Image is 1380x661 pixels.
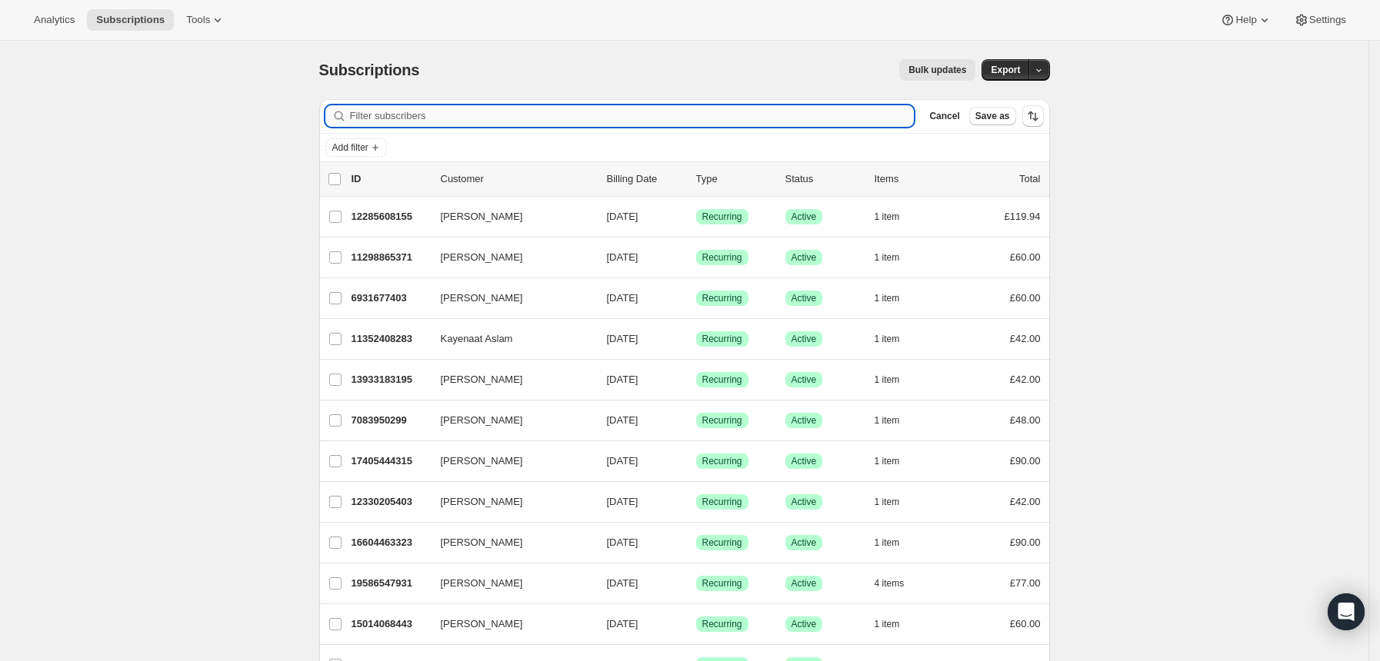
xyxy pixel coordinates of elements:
[792,536,817,549] span: Active
[25,9,84,31] button: Analytics
[441,372,523,387] span: [PERSON_NAME]
[875,287,917,309] button: 1 item
[875,577,905,590] span: 4 items
[432,530,585,555] button: [PERSON_NAME]
[702,577,742,590] span: Recurring
[1010,251,1041,263] span: £60.00
[702,251,742,264] span: Recurring
[432,571,585,596] button: [PERSON_NAME]
[875,374,900,386] span: 1 item
[702,414,742,427] span: Recurring
[352,372,428,387] p: 13933183195
[875,491,917,513] button: 1 item
[96,14,165,26] span: Subscriptions
[702,374,742,386] span: Recurring
[352,573,1041,594] div: 19586547931[PERSON_NAME][DATE]SuccessRecurringSuccessActive4 items£77.00
[1010,292,1041,304] span: £60.00
[702,536,742,549] span: Recurring
[432,408,585,433] button: [PERSON_NAME]
[1010,374,1041,385] span: £42.00
[607,577,638,589] span: [DATE]
[792,455,817,467] span: Active
[352,450,1041,472] div: 17405444315[PERSON_NAME][DATE]SuccessRecurringSuccessActive1 item£90.00
[352,613,1041,635] div: 15014068443[PERSON_NAME][DATE]SuccessRecurringSuccessActive1 item£60.00
[352,369,1041,390] div: 13933183195[PERSON_NAME][DATE]SuccessRecurringSuccessActive1 item£42.00
[792,414,817,427] span: Active
[441,291,523,306] span: [PERSON_NAME]
[177,9,235,31] button: Tools
[432,367,585,392] button: [PERSON_NAME]
[792,577,817,590] span: Active
[186,14,210,26] span: Tools
[702,618,742,630] span: Recurring
[432,490,585,514] button: [PERSON_NAME]
[923,107,965,125] button: Cancel
[899,59,975,81] button: Bulk updates
[352,209,428,224] p: 12285608155
[875,536,900,549] span: 1 item
[1235,14,1256,26] span: Help
[352,535,428,550] p: 16604463323
[352,413,428,428] p: 7083950299
[785,171,862,187] p: Status
[352,250,428,265] p: 11298865371
[607,171,684,187] p: Billing Date
[792,374,817,386] span: Active
[875,328,917,350] button: 1 item
[352,494,428,510] p: 12330205403
[702,292,742,304] span: Recurring
[352,410,1041,431] div: 7083950299[PERSON_NAME][DATE]SuccessRecurringSuccessActive1 item£48.00
[325,138,387,157] button: Add filter
[607,251,638,263] span: [DATE]
[352,206,1041,228] div: 12285608155[PERSON_NAME][DATE]SuccessRecurringSuccessActive1 item£119.94
[702,211,742,223] span: Recurring
[607,292,638,304] span: [DATE]
[875,251,900,264] span: 1 item
[1005,211,1041,222] span: £119.94
[1010,577,1041,589] span: £77.00
[350,105,915,127] input: Filter subscribers
[432,612,585,636] button: [PERSON_NAME]
[696,171,773,187] div: Type
[1010,618,1041,629] span: £60.00
[441,250,523,265] span: [PERSON_NAME]
[607,618,638,629] span: [DATE]
[875,613,917,635] button: 1 item
[352,576,428,591] p: 19586547931
[441,413,523,428] span: [PERSON_NAME]
[1022,105,1044,127] button: Sort the results
[875,333,900,345] span: 1 item
[929,110,959,122] span: Cancel
[352,247,1041,268] div: 11298865371[PERSON_NAME][DATE]SuccessRecurringSuccessActive1 item£60.00
[432,245,585,270] button: [PERSON_NAME]
[441,576,523,591] span: [PERSON_NAME]
[875,450,917,472] button: 1 item
[1010,455,1041,467] span: £90.00
[432,327,585,351] button: Kayenaat Aslam
[792,496,817,508] span: Active
[607,211,638,222] span: [DATE]
[607,333,638,344] span: [DATE]
[352,171,1041,187] div: IDCustomerBilling DateTypeStatusItemsTotal
[875,369,917,390] button: 1 item
[441,209,523,224] span: [PERSON_NAME]
[352,616,428,632] p: 15014068443
[332,141,368,154] span: Add filter
[991,64,1020,76] span: Export
[875,171,952,187] div: Items
[982,59,1029,81] button: Export
[1010,496,1041,507] span: £42.00
[1010,333,1041,344] span: £42.00
[792,618,817,630] span: Active
[792,292,817,304] span: Active
[975,110,1010,122] span: Save as
[352,287,1041,309] div: 6931677403[PERSON_NAME][DATE]SuccessRecurringSuccessActive1 item£60.00
[441,616,523,632] span: [PERSON_NAME]
[432,204,585,229] button: [PERSON_NAME]
[875,414,900,427] span: 1 item
[908,64,966,76] span: Bulk updates
[352,453,428,469] p: 17405444315
[352,331,428,347] p: 11352408283
[702,496,742,508] span: Recurring
[352,491,1041,513] div: 12330205403[PERSON_NAME][DATE]SuccessRecurringSuccessActive1 item£42.00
